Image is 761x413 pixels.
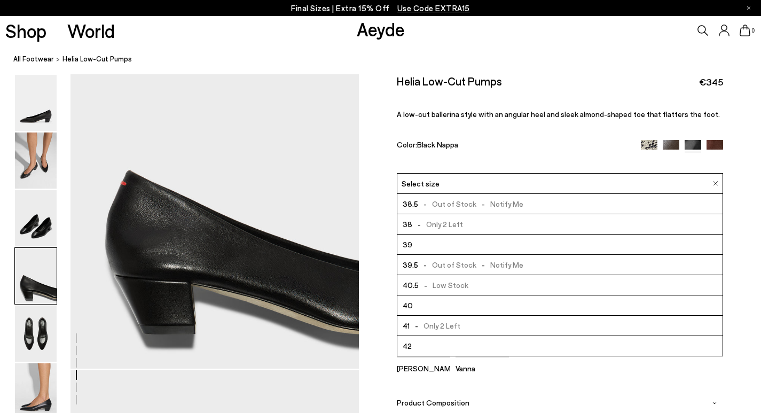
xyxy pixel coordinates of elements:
a: World [67,21,115,40]
img: svg%3E [712,400,717,406]
img: Helia Low-Cut Pumps - Image 3 [15,190,57,246]
span: 42 [403,339,412,353]
p: A low-cut ballerina style with an angular heel and sleek almond-shaped toe that flatters the foot. [397,110,723,119]
div: Color: [397,140,630,152]
img: Helia Low-Cut Pumps - Image 1 [15,75,57,131]
nav: breadcrumb [13,45,761,74]
span: Product Composition [397,398,469,407]
span: - [419,280,433,290]
span: - [476,199,490,208]
span: - [476,260,490,269]
span: 38 [403,217,412,231]
p: [PERSON_NAME] [397,364,450,373]
a: 0 [740,25,750,36]
p: Final Sizes | Extra 15% Off [291,2,470,15]
span: 38.5 [403,197,418,211]
span: 41 [403,319,410,332]
span: Low Stock [419,278,468,292]
h2: Helia Low-Cut Pumps [397,74,502,88]
a: All Footwear [13,53,54,65]
span: Navigate to /collections/ss25-final-sizes [397,3,470,13]
span: 40.5 [403,278,419,292]
span: Select size [402,178,440,189]
img: Helia Low-Cut Pumps - Image 4 [15,248,57,304]
span: Helia Low-Cut Pumps [62,53,132,65]
span: Out of Stock Notify Me [418,258,523,271]
a: Aeyde [357,18,405,40]
p: Vanna [456,364,509,373]
span: - [412,220,426,229]
span: Only 2 Left [412,217,463,231]
span: - [410,321,423,330]
span: 39.5 [403,258,418,271]
span: Only 2 Left [410,319,460,332]
a: Shop [5,21,46,40]
span: 39 [403,238,412,251]
span: 0 [750,28,756,34]
span: - [418,260,432,269]
span: - [418,199,432,208]
span: €345 [699,75,723,89]
img: Helia Low-Cut Pumps - Image 5 [15,306,57,362]
img: Helia Low-Cut Pumps - Image 2 [15,133,57,189]
span: 40 [403,299,413,312]
span: Out of Stock Notify Me [418,197,523,211]
span: Black Nappa [417,140,458,149]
